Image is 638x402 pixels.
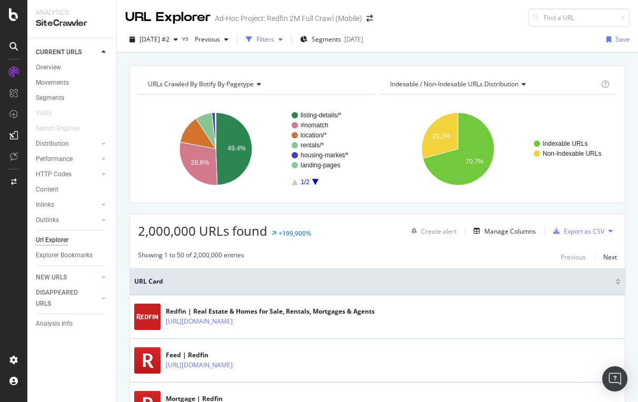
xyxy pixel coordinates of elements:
[36,62,61,73] div: Overview
[603,250,617,263] button: Next
[36,154,73,165] div: Performance
[278,229,311,238] div: +199,900%
[301,152,348,159] text: housing-market/*
[36,215,98,226] a: Outlinks
[138,103,375,195] svg: A chart.
[301,112,342,119] text: listing-details/*
[36,287,98,309] a: DISAPPEARED URLS
[36,138,98,149] a: Distribution
[36,77,109,88] a: Movements
[36,47,82,58] div: CURRENT URLS
[182,34,191,43] span: vs
[602,366,627,391] div: Open Intercom Messenger
[301,142,324,149] text: rentals/*
[36,169,98,180] a: HTTP Codes
[139,35,170,44] span: 2025 Aug. 22nd #2
[529,8,630,27] input: Find a URL
[148,79,254,88] span: URLs Crawled By Botify By pagetype
[256,35,274,44] div: Filters
[146,76,365,93] h4: URLs Crawled By Botify By pagetype
[564,227,604,236] div: Export as CSV
[36,287,89,309] div: DISAPPEARED URLS
[36,318,73,329] div: Analysis Info
[312,35,341,44] span: Segments
[296,31,367,48] button: Segments[DATE]
[36,235,109,246] a: Url Explorer
[344,35,363,44] div: [DATE]
[301,162,340,169] text: landing-pages
[36,77,69,88] div: Movements
[166,350,255,360] div: Feed | Redfin
[301,178,310,186] text: 1/2
[407,223,456,239] button: Create alert
[36,184,58,195] div: Content
[301,132,327,139] text: location/*
[36,154,98,165] a: Performance
[138,222,267,239] span: 2,000,000 URLs found
[215,13,362,24] div: Ad-Hoc Project: Redfin 2M Full Crawl (Mobile)
[191,35,220,44] span: Previous
[390,79,519,88] span: Indexable / Non-Indexable URLs distribution
[433,133,451,140] text: 29.3%
[134,347,161,374] img: main image
[561,253,586,262] div: Previous
[36,199,98,210] a: Inlinks
[191,31,233,48] button: Previous
[166,307,375,316] div: Redfin | Real Estate & Homes for Sale, Rentals, Mortgages & Agents
[36,47,98,58] a: CURRENT URLS
[543,140,587,147] text: Indexable URLs
[470,225,536,237] button: Manage Columns
[36,272,67,283] div: NEW URLS
[549,223,604,239] button: Export as CSV
[36,8,108,17] div: Analytics
[134,304,161,330] img: main image
[380,103,617,195] svg: A chart.
[36,108,62,119] a: Visits
[36,123,79,134] div: Search Engines
[36,108,52,119] div: Visits
[421,227,456,236] div: Create alert
[242,31,287,48] button: Filters
[36,250,93,261] div: Explorer Bookmarks
[138,250,244,263] div: Showing 1 to 50 of 2,000,000 entries
[465,158,483,165] text: 70.7%
[388,76,599,93] h4: Indexable / Non-Indexable URLs Distribution
[561,250,586,263] button: Previous
[36,199,54,210] div: Inlinks
[615,35,630,44] div: Save
[134,277,613,286] span: URL Card
[36,318,109,329] a: Analysis Info
[125,8,211,26] div: URL Explorer
[36,62,109,73] a: Overview
[125,31,182,48] button: [DATE] #2
[603,253,617,262] div: Next
[366,15,373,22] div: arrow-right-arrow-left
[301,122,328,129] text: #nomatch
[36,123,90,134] a: Search Engines
[36,17,108,29] div: SiteCrawler
[36,138,69,149] div: Distribution
[484,227,536,236] div: Manage Columns
[36,93,109,104] a: Segments
[228,145,246,152] text: 49.4%
[36,184,109,195] a: Content
[36,215,59,226] div: Outlinks
[36,272,98,283] a: NEW URLS
[166,316,233,327] a: [URL][DOMAIN_NAME]
[543,150,601,157] text: Non-Indexable URLs
[166,360,233,370] a: [URL][DOMAIN_NAME]
[36,93,64,104] div: Segments
[36,250,109,261] a: Explorer Bookmarks
[602,31,630,48] button: Save
[36,235,68,246] div: Url Explorer
[36,169,72,180] div: HTTP Codes
[191,159,209,166] text: 28.6%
